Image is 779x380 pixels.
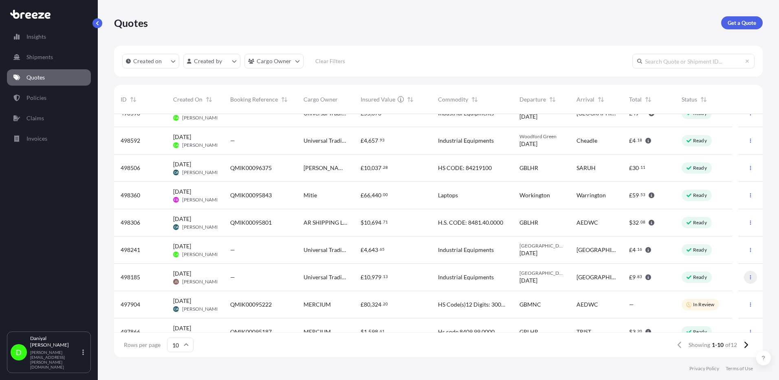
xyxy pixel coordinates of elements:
span: SARUH [577,164,596,172]
span: . [382,166,383,169]
span: [DATE] [173,324,191,332]
span: 4 [364,138,367,144]
span: [PERSON_NAME] [182,115,221,121]
button: cargoOwner Filter options [244,54,304,68]
span: 498506 [121,164,140,172]
p: Invoices [26,135,47,143]
span: £ [361,302,364,307]
span: GBMNC [519,300,541,309]
span: QMIK00095801 [230,219,272,227]
span: 440 [372,192,381,198]
span: Showing [689,341,710,349]
a: Get a Quote [721,16,763,29]
span: 16 [637,248,642,251]
span: 32 [632,220,639,225]
span: [DATE] [173,270,191,278]
span: — [230,246,235,254]
span: QMIK00095843 [230,191,272,199]
span: of 12 [725,341,737,349]
span: 497904 [121,300,140,309]
span: [GEOGRAPHIC_DATA] [577,273,616,281]
span: AEDWC [577,219,598,227]
span: [PERSON_NAME] [182,278,221,285]
span: Hs code 8409.99.0000 [438,328,495,336]
span: 037 [372,165,381,171]
button: Sort [279,95,289,104]
span: £ [629,247,632,253]
span: [PERSON_NAME] [182,251,221,258]
p: Insights [26,33,46,41]
span: DA [174,250,178,258]
button: Sort [699,95,709,104]
span: Woodford Green [519,133,563,140]
span: Commodity [438,95,468,104]
span: 979 [372,274,381,280]
span: Arrival [577,95,594,104]
p: Terms of Use [726,365,753,372]
span: MERCIUM [304,300,331,309]
span: [DATE] [173,242,191,250]
span: Universal Trading Services Ltd [304,246,348,254]
p: [PERSON_NAME][EMAIL_ADDRESS][PERSON_NAME][DOMAIN_NAME] [30,350,81,369]
span: 4 [632,247,636,253]
span: . [636,330,637,333]
a: Quotes [7,69,91,86]
span: 10 [364,220,370,225]
button: Sort [204,95,214,104]
span: 49 [632,110,639,116]
p: Daniyal [PERSON_NAME] [30,335,81,348]
span: 66 [364,192,370,198]
span: OA [174,168,178,177]
span: Booking Reference [230,95,278,104]
span: OA [174,223,178,231]
span: — [230,273,235,281]
span: 657 [368,138,378,144]
span: OA [174,305,178,313]
span: DA [174,114,178,122]
p: Claims [26,114,44,122]
span: 10 [364,165,370,171]
span: 498185 [121,273,140,281]
span: QMIK00095187 [230,328,272,336]
span: 598 [368,329,378,335]
span: £ [361,274,364,280]
span: Cheadle [577,137,597,145]
span: [DATE] [519,113,537,121]
span: $ [361,329,364,335]
span: 00 [383,193,388,196]
span: [DATE] [173,297,191,305]
span: [PERSON_NAME] [182,224,221,230]
a: Shipments [7,49,91,65]
span: GBLHR [519,164,538,172]
button: Clear Filters [308,55,353,68]
span: 694 [372,220,381,225]
span: Warrington [577,191,606,199]
span: 498360 [121,191,140,199]
span: Industrial Equipments [438,137,494,145]
span: AR SHIPPING LLC [304,219,348,227]
span: £ [629,110,632,116]
span: . [636,275,637,278]
span: 28 [383,166,388,169]
p: Cargo Owner [257,57,292,65]
a: Policies [7,90,91,106]
span: MERCIUM [304,328,331,336]
span: , [370,110,372,116]
span: . [382,111,383,114]
span: Rows per page [124,341,161,349]
span: $ [361,220,364,225]
button: Sort [128,95,138,104]
span: 20 [383,303,388,305]
span: GBLHR [519,328,538,336]
span: 13 [383,275,388,278]
button: Sort [470,95,480,104]
span: . [382,193,383,196]
span: 10 [364,274,370,280]
span: 4 [632,138,636,144]
span: £ [629,165,632,171]
span: 3 [632,329,636,335]
span: [DATE] [173,188,191,196]
span: Status [682,95,697,104]
span: D [16,348,22,356]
